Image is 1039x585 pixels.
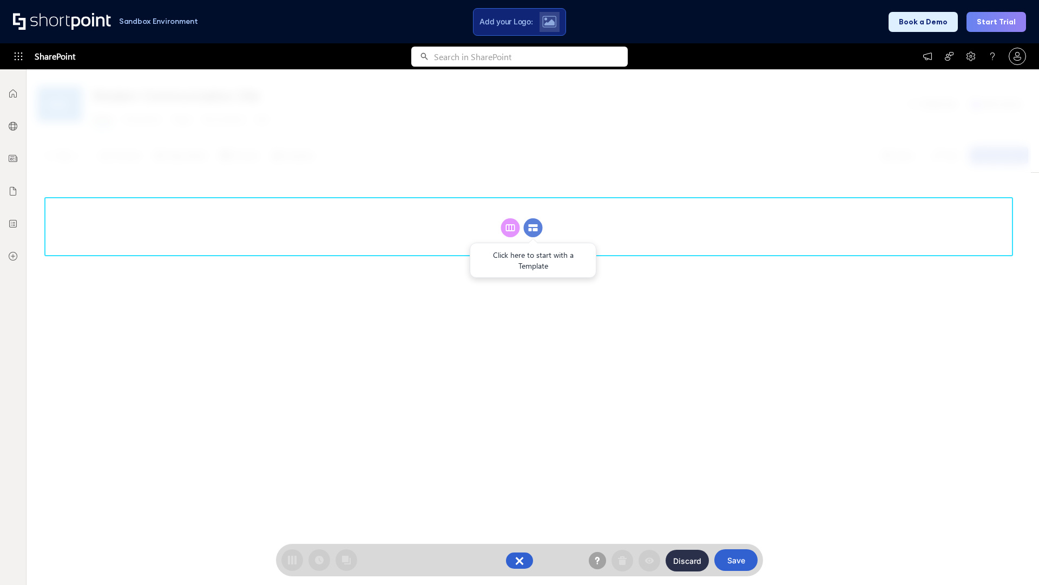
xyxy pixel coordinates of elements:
[434,47,628,67] input: Search in SharePoint
[479,17,532,27] span: Add your Logo:
[844,459,1039,585] iframe: Chat Widget
[889,12,958,32] button: Book a Demo
[966,12,1026,32] button: Start Trial
[542,16,556,28] img: Upload logo
[119,18,198,24] h1: Sandbox Environment
[35,43,75,69] span: SharePoint
[666,550,709,571] button: Discard
[714,549,758,571] button: Save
